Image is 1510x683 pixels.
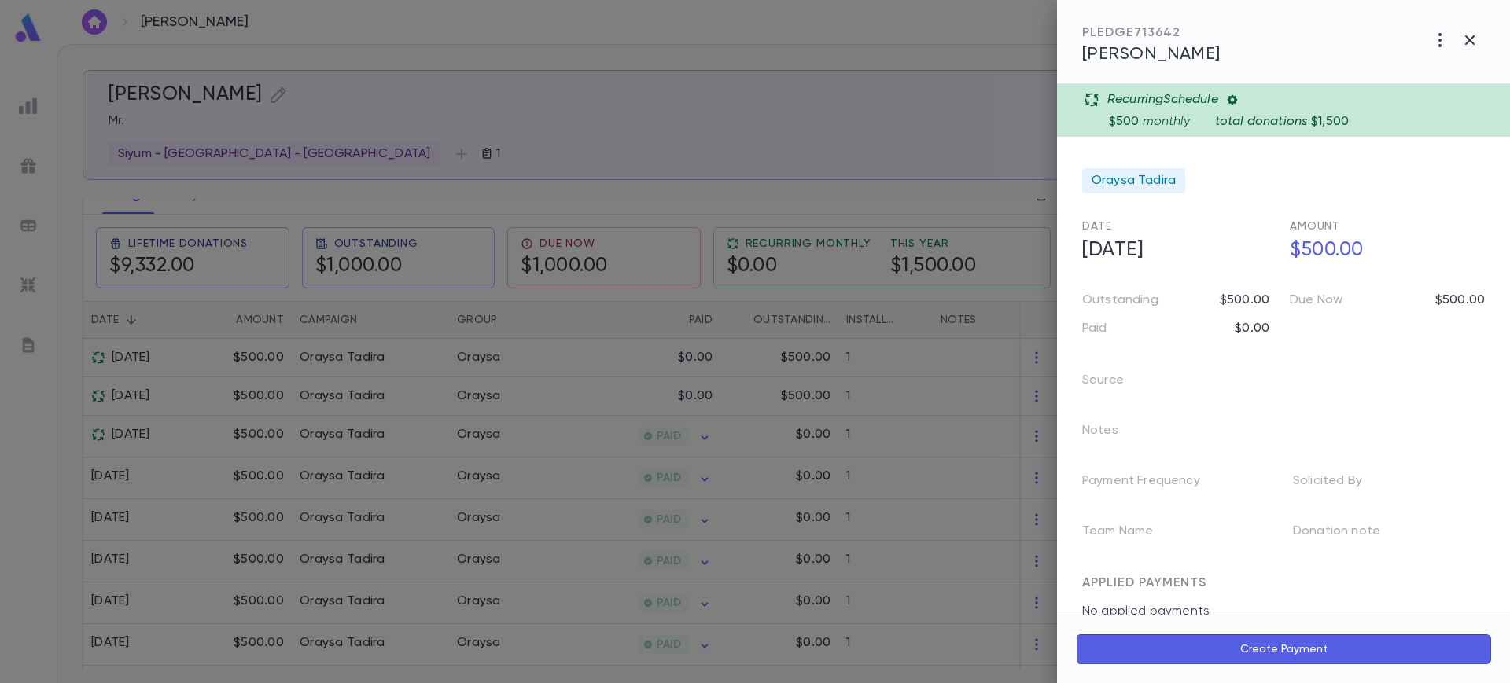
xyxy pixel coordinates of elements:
p: Outstanding [1082,292,1158,308]
p: Due Now [1290,292,1342,308]
p: No applied payments [1082,604,1485,619]
div: PLEDGE 713642 [1082,25,1221,41]
p: Recurring Schedule [1107,92,1218,108]
p: $500.00 [1435,292,1485,308]
p: Notes [1082,418,1144,450]
p: Team Name [1082,519,1178,550]
span: Date [1082,221,1111,232]
button: Create Payment [1076,634,1491,664]
p: $500.00 [1220,292,1269,308]
p: Solicited By [1293,468,1387,500]
p: total donations [1215,114,1308,130]
p: $1,500 [1311,114,1349,130]
p: Payment Frequency [1082,468,1225,500]
h5: [DATE] [1073,234,1277,267]
h5: $500.00 [1280,234,1485,267]
div: Oraysa Tadira [1082,168,1185,193]
span: APPLIED PAYMENTS [1082,577,1206,589]
p: Source [1082,368,1149,399]
p: Paid [1082,321,1107,336]
span: [PERSON_NAME] [1082,46,1221,63]
p: $0.00 [1235,321,1269,336]
p: Donation note [1293,519,1405,550]
div: monthly [1109,108,1501,130]
p: $500 [1109,114,1140,130]
span: Oraysa Tadira [1092,173,1176,189]
span: Amount [1290,221,1340,232]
